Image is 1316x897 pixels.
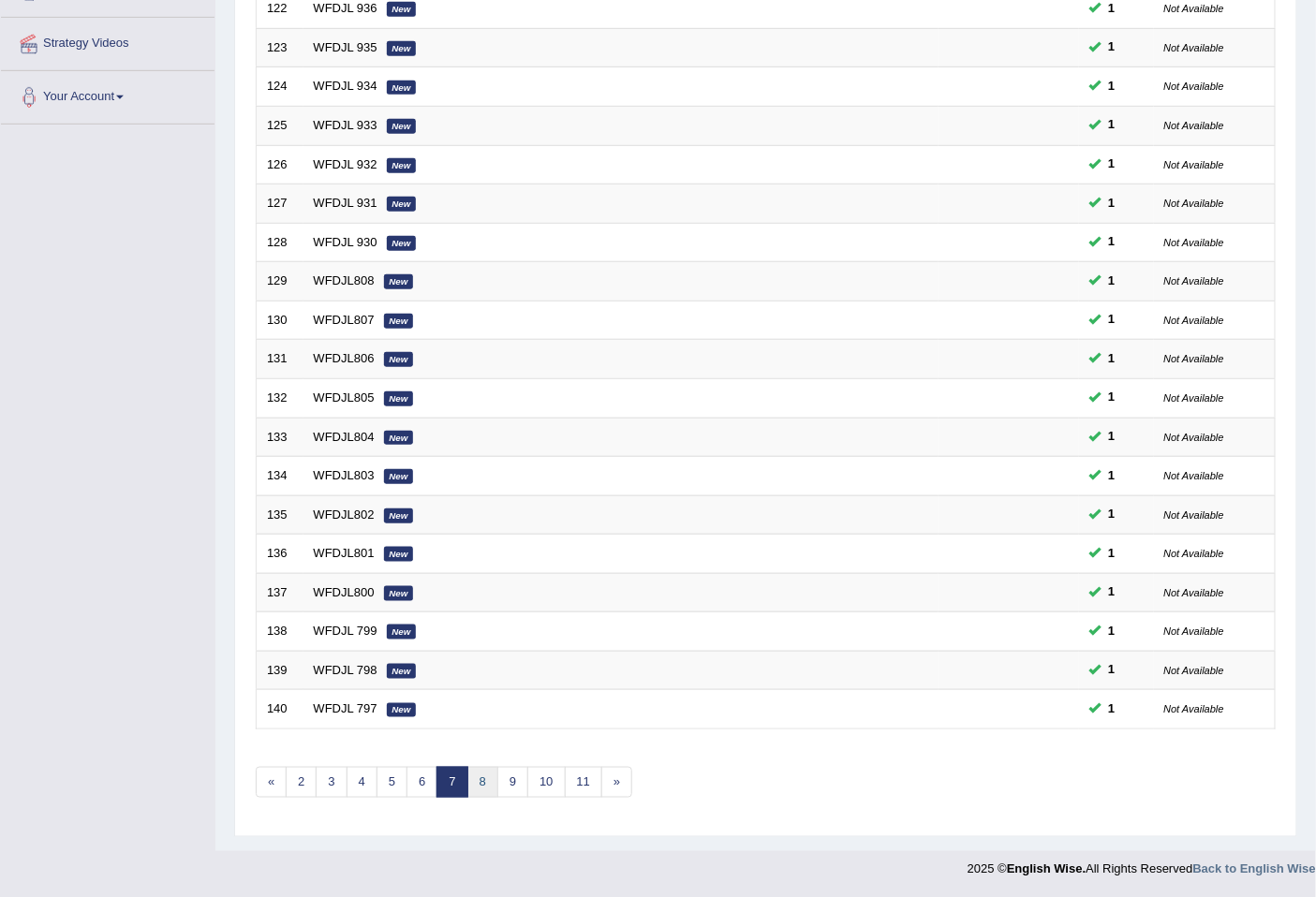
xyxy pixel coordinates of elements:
a: Strategy Videos [1,18,214,65]
a: 8 [467,767,498,798]
small: Not Available [1164,81,1224,92]
a: WFDJL 797 [314,701,377,715]
small: Not Available [1164,42,1224,53]
a: WFDJL 930 [314,235,377,249]
span: You can still take this question [1102,660,1123,680]
span: You can still take this question [1102,37,1123,57]
span: You can still take this question [1102,466,1123,486]
a: 5 [377,767,407,798]
a: WFDJL808 [314,273,375,287]
small: Not Available [1164,625,1224,637]
small: Not Available [1164,237,1224,248]
a: WFDJL801 [314,546,375,560]
em: New [384,508,414,523]
a: WFDJL807 [314,313,375,327]
td: 128 [257,223,303,262]
em: New [384,391,414,406]
em: New [387,2,417,17]
span: You can still take this question [1102,154,1123,174]
small: Not Available [1164,587,1224,598]
em: New [387,664,417,679]
small: Not Available [1164,275,1224,287]
small: Not Available [1164,509,1224,521]
td: 126 [257,145,303,184]
em: New [384,431,414,446]
span: You can still take this question [1102,194,1123,213]
em: New [384,586,414,601]
td: 139 [257,651,303,690]
em: New [384,352,414,367]
span: You can still take this question [1102,544,1123,564]
a: WFDJL 798 [314,663,377,677]
a: 7 [436,767,467,798]
em: New [387,41,417,56]
em: New [387,81,417,96]
em: New [387,158,417,173]
a: WFDJL 936 [314,1,377,15]
span: You can still take this question [1102,505,1123,524]
a: 9 [497,767,528,798]
td: 132 [257,378,303,418]
div: 2025 © All Rights Reserved [968,851,1316,878]
a: WFDJL 799 [314,624,377,638]
a: WFDJL802 [314,507,375,522]
em: New [384,314,414,329]
small: Not Available [1164,548,1224,559]
small: Not Available [1164,353,1224,364]
td: 124 [257,67,303,107]
em: New [384,469,414,484]
td: 127 [257,184,303,224]
td: 138 [257,612,303,652]
span: You can still take this question [1102,622,1123,641]
a: 11 [565,767,602,798]
small: Not Available [1164,3,1224,14]
em: New [384,547,414,562]
em: New [387,197,417,212]
span: You can still take this question [1102,232,1123,252]
a: 3 [316,767,347,798]
em: New [387,236,417,251]
td: 134 [257,457,303,496]
td: 125 [257,107,303,146]
a: WFDJL804 [314,430,375,444]
span: You can still take this question [1102,77,1123,96]
td: 140 [257,690,303,729]
td: 131 [257,340,303,379]
em: New [384,274,414,289]
span: You can still take this question [1102,115,1123,135]
td: 133 [257,418,303,457]
small: Not Available [1164,392,1224,404]
small: Not Available [1164,315,1224,326]
small: Not Available [1164,470,1224,481]
span: You can still take this question [1102,582,1123,602]
span: You can still take this question [1102,699,1123,719]
small: Not Available [1164,120,1224,131]
a: Your Account [1,71,214,118]
a: WFDJL806 [314,351,375,365]
small: Not Available [1164,665,1224,676]
a: WFDJL805 [314,390,375,404]
td: 136 [257,535,303,574]
a: WFDJL 931 [314,196,377,210]
span: You can still take this question [1102,388,1123,407]
em: New [387,625,417,640]
td: 135 [257,495,303,535]
td: 137 [257,573,303,612]
a: 4 [347,767,377,798]
a: « [256,767,287,798]
a: WFDJL803 [314,468,375,482]
a: Back to English Wise [1193,862,1316,876]
a: WFDJL 932 [314,157,377,171]
td: 123 [257,28,303,67]
em: New [387,119,417,134]
span: You can still take this question [1102,310,1123,330]
small: Not Available [1164,703,1224,714]
a: » [601,767,632,798]
span: You can still take this question [1102,349,1123,369]
a: 10 [527,767,565,798]
td: 129 [257,262,303,301]
span: You can still take this question [1102,427,1123,447]
small: Not Available [1164,159,1224,170]
small: Not Available [1164,198,1224,209]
